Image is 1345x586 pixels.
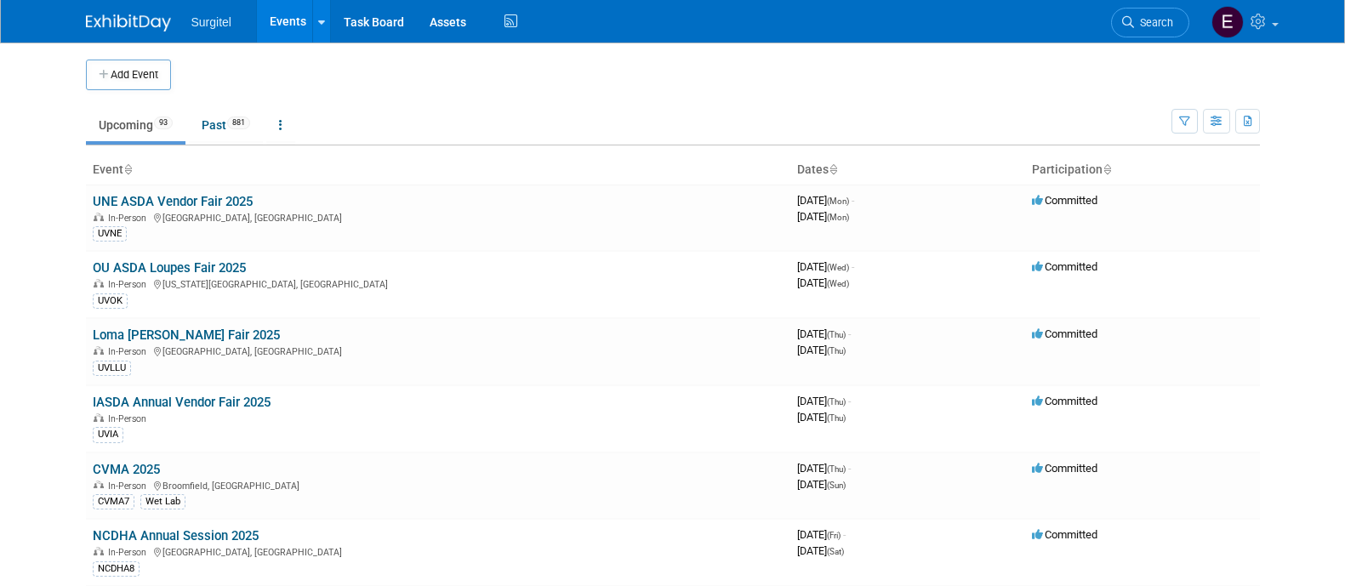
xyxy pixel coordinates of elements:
[848,395,851,407] span: -
[108,346,151,357] span: In-Person
[94,413,104,422] img: In-Person Event
[827,397,846,407] span: (Thu)
[797,344,846,356] span: [DATE]
[797,276,849,289] span: [DATE]
[1103,162,1111,176] a: Sort by Participation Type
[1032,395,1097,407] span: Committed
[797,462,851,475] span: [DATE]
[189,109,263,141] a: Past881
[93,478,784,492] div: Broomfield, [GEOGRAPHIC_DATA]
[1134,16,1173,29] span: Search
[827,346,846,356] span: (Thu)
[852,194,854,207] span: -
[227,117,250,129] span: 881
[827,279,849,288] span: (Wed)
[94,547,104,555] img: In-Person Event
[123,162,132,176] a: Sort by Event Name
[93,327,280,343] a: Loma [PERSON_NAME] Fair 2025
[790,156,1025,185] th: Dates
[94,279,104,287] img: In-Person Event
[154,117,173,129] span: 93
[1032,528,1097,541] span: Committed
[93,293,128,309] div: UVOK
[108,481,151,492] span: In-Person
[94,346,104,355] img: In-Person Event
[797,194,854,207] span: [DATE]
[1211,6,1244,38] img: Event Coordinator
[827,531,841,540] span: (Fri)
[848,327,851,340] span: -
[93,528,259,543] a: NCDHA Annual Session 2025
[93,395,271,410] a: IASDA Annual Vendor Fair 2025
[108,279,151,290] span: In-Person
[93,561,140,577] div: NCDHA8
[93,276,784,290] div: [US_STATE][GEOGRAPHIC_DATA], [GEOGRAPHIC_DATA]
[852,260,854,273] span: -
[827,330,846,339] span: (Thu)
[108,213,151,224] span: In-Person
[797,327,851,340] span: [DATE]
[1032,194,1097,207] span: Committed
[797,260,854,273] span: [DATE]
[827,413,846,423] span: (Thu)
[94,213,104,221] img: In-Person Event
[797,210,849,223] span: [DATE]
[86,14,171,31] img: ExhibitDay
[86,60,171,90] button: Add Event
[797,528,846,541] span: [DATE]
[827,464,846,474] span: (Thu)
[797,411,846,424] span: [DATE]
[93,427,123,442] div: UVIA
[1025,156,1260,185] th: Participation
[797,544,844,557] span: [DATE]
[86,156,790,185] th: Event
[93,226,127,242] div: UVNE
[827,263,849,272] span: (Wed)
[1111,8,1189,37] a: Search
[827,213,849,222] span: (Mon)
[191,15,231,29] span: Surgitel
[93,494,134,509] div: CVMA7
[93,462,160,477] a: CVMA 2025
[93,344,784,357] div: [GEOGRAPHIC_DATA], [GEOGRAPHIC_DATA]
[829,162,837,176] a: Sort by Start Date
[797,395,851,407] span: [DATE]
[93,260,246,276] a: OU ASDA Loupes Fair 2025
[797,478,846,491] span: [DATE]
[93,544,784,558] div: [GEOGRAPHIC_DATA], [GEOGRAPHIC_DATA]
[827,547,844,556] span: (Sat)
[1032,260,1097,273] span: Committed
[848,462,851,475] span: -
[108,413,151,424] span: In-Person
[140,494,185,509] div: Wet Lab
[93,361,131,376] div: UVLLU
[1032,327,1097,340] span: Committed
[94,481,104,489] img: In-Person Event
[827,481,846,490] span: (Sun)
[843,528,846,541] span: -
[827,196,849,206] span: (Mon)
[93,194,253,209] a: UNE ASDA Vendor Fair 2025
[1032,462,1097,475] span: Committed
[108,547,151,558] span: In-Person
[93,210,784,224] div: [GEOGRAPHIC_DATA], [GEOGRAPHIC_DATA]
[86,109,185,141] a: Upcoming93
